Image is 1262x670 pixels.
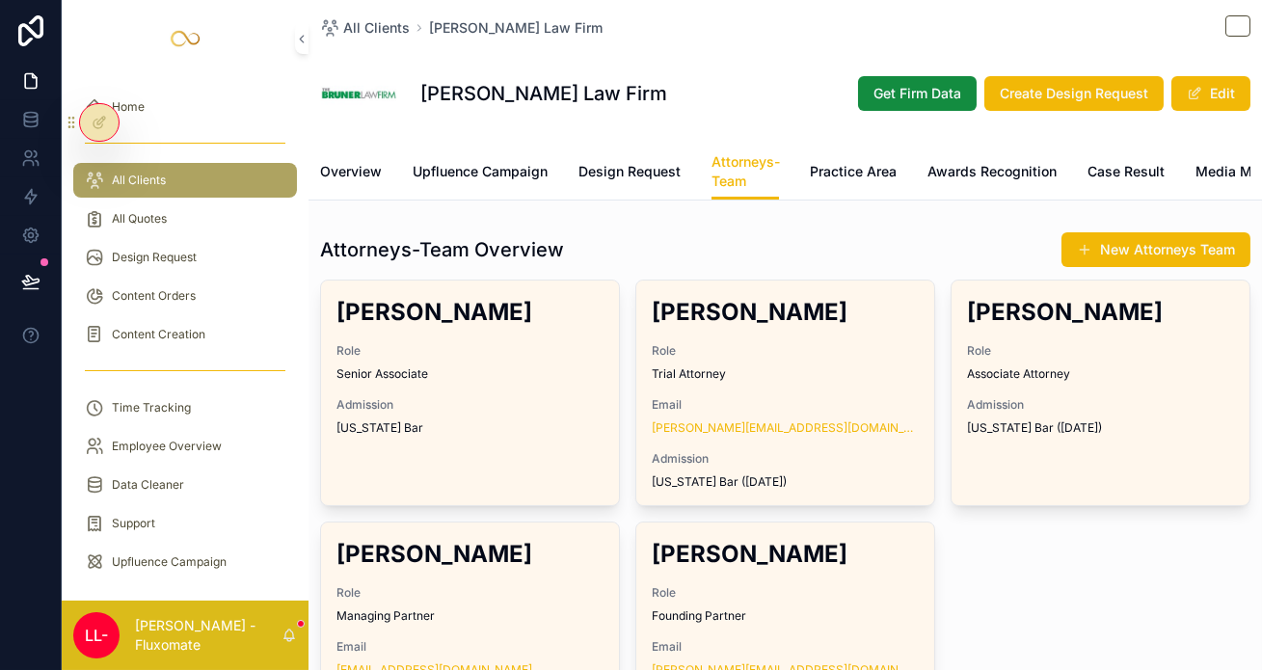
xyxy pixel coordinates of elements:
[73,317,297,352] a: Content Creation
[73,90,297,124] a: Home
[578,162,681,181] span: Design Request
[635,280,935,506] a: [PERSON_NAME]RoleTrial AttorneyEmail[PERSON_NAME][EMAIL_ADDRESS][DOMAIN_NAME]Admission[US_STATE] ...
[1000,84,1148,103] span: Create Design Request
[343,18,410,38] span: All Clients
[73,429,297,464] a: Employee Overview
[873,84,961,103] span: Get Firm Data
[652,639,919,655] span: Email
[652,366,919,382] span: Trial Attorney
[413,154,548,193] a: Upfluence Campaign
[320,18,410,38] a: All Clients
[112,288,196,304] span: Content Orders
[112,173,166,188] span: All Clients
[73,201,297,236] a: All Quotes
[336,420,604,436] span: [US_STATE] Bar
[1171,76,1250,111] button: Edit
[984,76,1164,111] button: Create Design Request
[336,608,604,624] span: Managing Partner
[112,99,145,115] span: Home
[320,154,382,193] a: Overview
[73,506,297,541] a: Support
[652,296,919,328] h2: [PERSON_NAME]
[135,616,282,655] p: [PERSON_NAME] - Fluxomate
[336,296,604,328] h2: [PERSON_NAME]
[73,390,297,425] a: Time Tracking
[927,162,1057,181] span: Awards Recognition
[170,23,201,54] img: App logo
[429,18,603,38] a: [PERSON_NAME] Law Firm
[652,474,919,490] span: [US_STATE] Bar ([DATE])
[320,280,620,506] a: [PERSON_NAME]RoleSenior AssociateAdmission[US_STATE] Bar
[712,152,779,191] span: Attorneys-Team
[967,397,1234,413] span: Admission
[112,400,191,415] span: Time Tracking
[336,343,604,359] span: Role
[652,585,919,601] span: Role
[652,538,919,570] h2: [PERSON_NAME]
[336,366,604,382] span: Senior Associate
[652,397,919,413] span: Email
[1087,162,1165,181] span: Case Result
[336,585,604,601] span: Role
[1061,232,1250,267] button: New Attorneys Team
[112,211,167,227] span: All Quotes
[420,80,667,107] h1: [PERSON_NAME] Law Firm
[1087,154,1165,193] a: Case Result
[413,162,548,181] span: Upfluence Campaign
[73,163,297,198] a: All Clients
[73,240,297,275] a: Design Request
[967,366,1234,382] span: Associate Attorney
[112,327,205,342] span: Content Creation
[967,420,1234,436] span: [US_STATE] Bar ([DATE])
[810,162,897,181] span: Practice Area
[320,162,382,181] span: Overview
[336,639,604,655] span: Email
[73,468,297,502] a: Data Cleaner
[858,76,977,111] button: Get Firm Data
[652,420,919,436] a: [PERSON_NAME][EMAIL_ADDRESS][DOMAIN_NAME]
[73,279,297,313] a: Content Orders
[967,343,1234,359] span: Role
[652,343,919,359] span: Role
[112,516,155,531] span: Support
[112,477,184,493] span: Data Cleaner
[112,439,222,454] span: Employee Overview
[320,236,564,263] h1: Attorneys-Team Overview
[951,280,1250,506] a: [PERSON_NAME]RoleAssociate AttorneyAdmission[US_STATE] Bar ([DATE])
[652,608,919,624] span: Founding Partner
[62,77,309,601] div: scrollable content
[712,145,779,201] a: Attorneys-Team
[927,154,1057,193] a: Awards Recognition
[578,154,681,193] a: Design Request
[336,397,604,413] span: Admission
[112,250,197,265] span: Design Request
[967,296,1234,328] h2: [PERSON_NAME]
[85,624,108,647] span: LL-
[336,538,604,570] h2: [PERSON_NAME]
[652,451,919,467] span: Admission
[810,154,897,193] a: Practice Area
